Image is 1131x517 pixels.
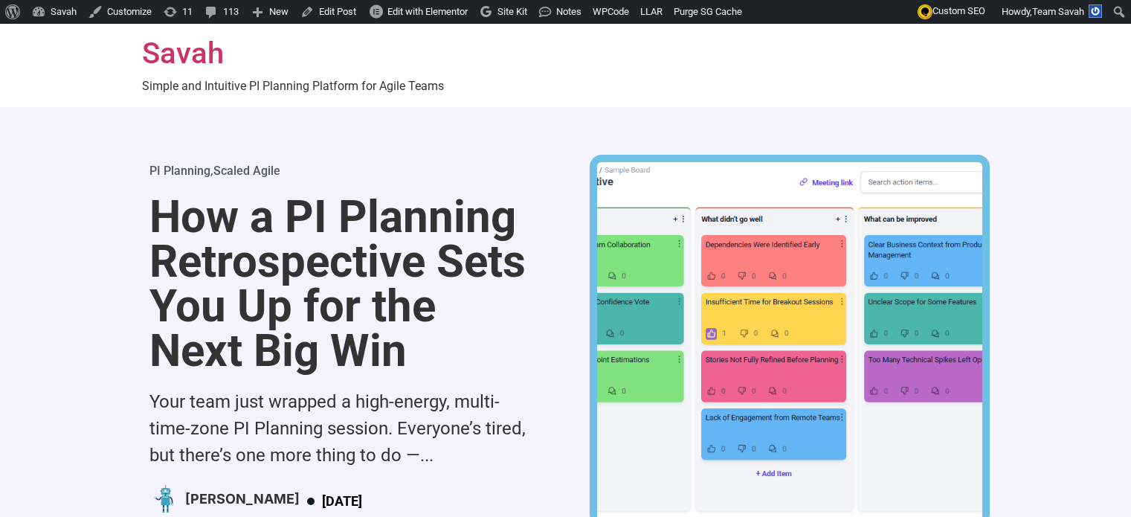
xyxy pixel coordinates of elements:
h1: How a PI Planning Retrospective Sets You Up for the Next Big Win [149,195,535,373]
span: Edit with Elementor [387,6,468,17]
a: Scaled Agile [213,164,280,178]
a: Savah [142,36,224,71]
span: Team Savah [1032,6,1084,17]
p: Simple and Intuitive PI Planning Platform for Agile Teams [142,77,444,95]
h4: [PERSON_NAME] [185,491,300,507]
a: PI Planning [149,164,210,178]
div: Your team just wrapped a high-energy, multi-time-zone PI Planning session. Everyone’s tired, but ... [149,388,535,469]
span: , [149,164,280,178]
time: [DATE] [322,493,362,509]
span: Site Kit [497,6,527,17]
img: Picture of Emerson Cole [149,484,179,513]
